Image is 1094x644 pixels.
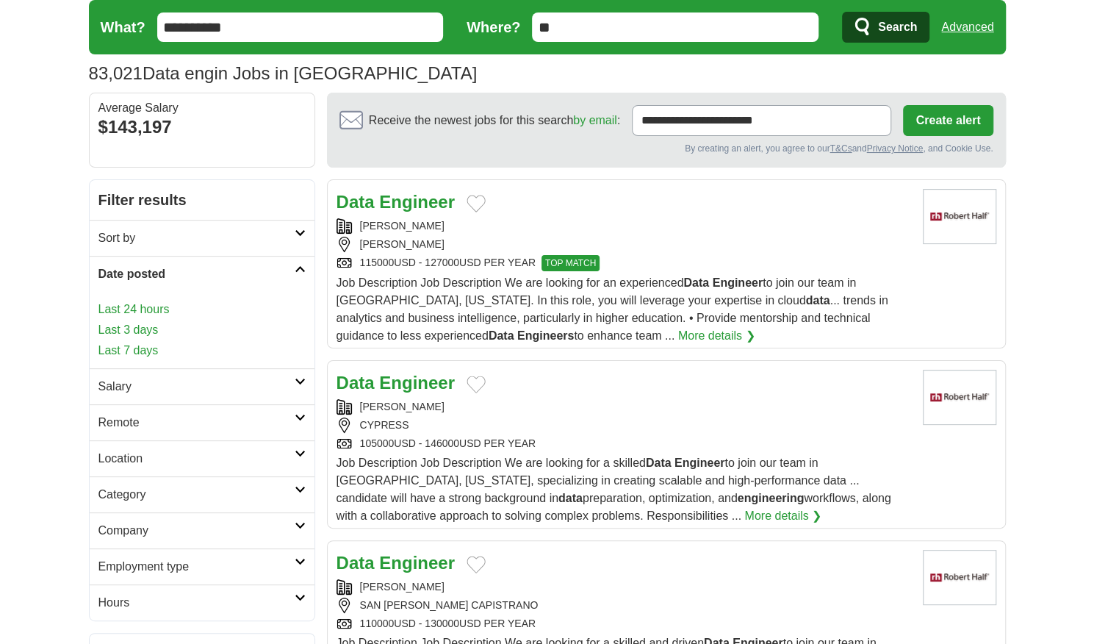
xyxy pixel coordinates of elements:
[866,143,923,154] a: Privacy Notice
[337,598,911,613] div: SAN [PERSON_NAME] CAPISTRANO
[712,276,762,289] strong: Engineer
[90,256,314,292] a: Date posted
[360,581,445,593] a: [PERSON_NAME]
[646,457,672,469] strong: Data
[379,553,455,573] strong: Engineer
[337,616,911,632] div: 110000USD - 130000USD PER YEAR
[878,12,917,42] span: Search
[517,329,574,342] strong: Engineers
[379,373,455,393] strong: Engineer
[558,492,583,504] strong: data
[573,114,617,126] a: by email
[90,180,314,220] h2: Filter results
[830,143,852,154] a: T&Cs
[90,548,314,584] a: Employment type
[806,294,830,307] strong: data
[337,457,891,522] span: Job Description Job Description We are looking for a skilled to join our team in [GEOGRAPHIC_DATA...
[842,12,929,43] button: Search
[98,114,306,140] div: $143,197
[98,321,306,339] a: Last 3 days
[90,368,314,404] a: Salary
[98,414,295,432] h2: Remote
[337,192,375,212] strong: Data
[467,195,486,212] button: Add to favorite jobs
[98,486,295,504] h2: Category
[89,60,143,87] span: 83,021
[98,522,295,540] h2: Company
[738,492,805,504] strong: engineering
[89,63,478,83] h1: Data engin Jobs in [GEOGRAPHIC_DATA]
[744,507,821,525] a: More details ❯
[337,373,455,393] a: Data Engineer
[98,301,306,318] a: Last 24 hours
[467,16,520,38] label: Where?
[98,558,295,576] h2: Employment type
[98,450,295,468] h2: Location
[98,229,295,247] h2: Sort by
[674,457,724,469] strong: Engineer
[98,342,306,359] a: Last 7 days
[90,584,314,620] a: Hours
[98,102,306,114] div: Average Salary
[923,550,996,605] img: Robert Half logo
[903,105,993,136] button: Create alert
[98,265,295,283] h2: Date posted
[678,327,755,345] a: More details ❯
[337,276,888,342] span: Job Description Job Description We are looking for an experienced to join our team in [GEOGRAPHIC...
[337,436,911,451] div: 105000USD - 146000USD PER YEAR
[337,255,911,271] div: 115000USD - 127000USD PER YEAR
[339,142,993,155] div: By creating an alert, you agree to our and , and Cookie Use.
[683,276,709,289] strong: Data
[337,192,455,212] a: Data Engineer
[337,553,375,573] strong: Data
[101,16,145,38] label: What?
[90,476,314,512] a: Category
[541,255,600,271] span: TOP MATCH
[941,12,993,42] a: Advanced
[90,404,314,440] a: Remote
[98,378,295,396] h2: Salary
[360,220,445,232] a: [PERSON_NAME]
[98,594,295,612] h2: Hours
[337,237,911,252] div: [PERSON_NAME]
[337,553,455,573] a: Data Engineer
[467,556,486,573] button: Add to favorite jobs
[360,401,445,412] a: [PERSON_NAME]
[337,373,375,393] strong: Data
[90,512,314,548] a: Company
[467,376,486,393] button: Add to favorite jobs
[90,220,314,256] a: Sort by
[379,192,455,212] strong: Engineer
[489,329,514,342] strong: Data
[923,189,996,244] img: Robert Half logo
[369,112,620,129] span: Receive the newest jobs for this search :
[90,440,314,476] a: Location
[923,370,996,425] img: Robert Half logo
[337,418,911,433] div: CYPRESS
